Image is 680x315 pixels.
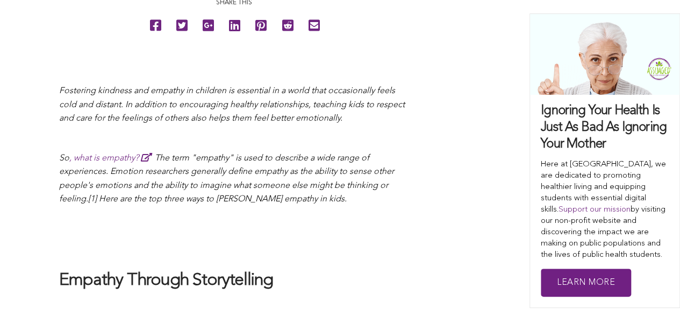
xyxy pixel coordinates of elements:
[541,269,631,297] a: Learn More
[59,154,69,163] span: So
[59,87,405,123] span: Fostering kindness and empathy in children is essential in a world that occasionally feels cold a...
[59,154,394,204] span: The term "empathy" is used to describe a wide range of experiences. Emotion researchers generally...
[626,263,680,315] iframe: Chat Widget
[69,154,155,163] a: , what is empathy?
[59,270,409,292] h2: Empathy Through Storytelling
